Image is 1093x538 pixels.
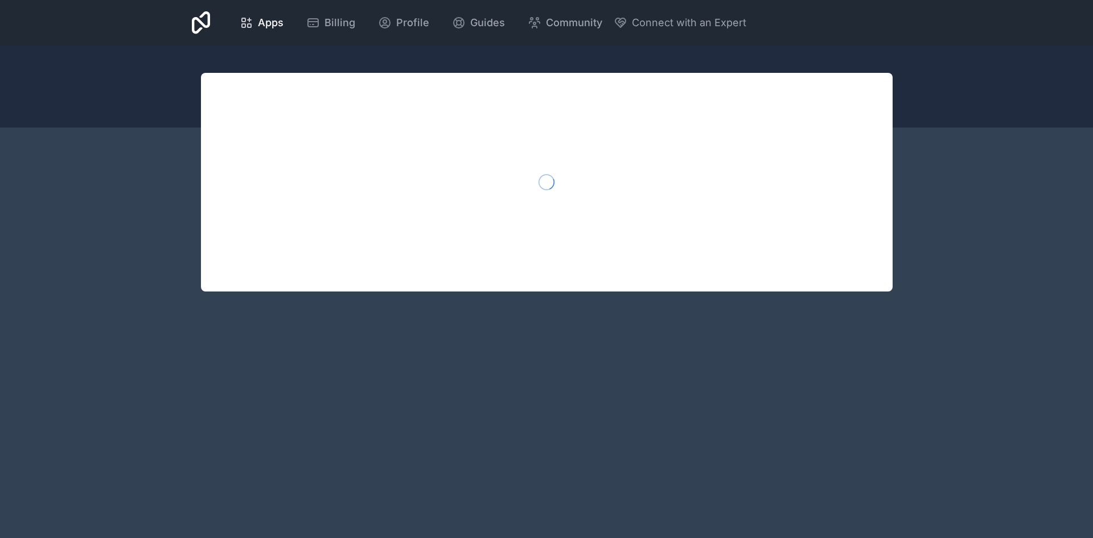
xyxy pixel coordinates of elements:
a: Apps [231,10,293,35]
a: Profile [369,10,438,35]
span: Connect with an Expert [632,15,746,31]
span: Profile [396,15,429,31]
span: Billing [324,15,355,31]
a: Billing [297,10,364,35]
span: Community [546,15,602,31]
button: Connect with an Expert [614,15,746,31]
a: Guides [443,10,514,35]
span: Guides [470,15,505,31]
a: Community [519,10,611,35]
span: Apps [258,15,283,31]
